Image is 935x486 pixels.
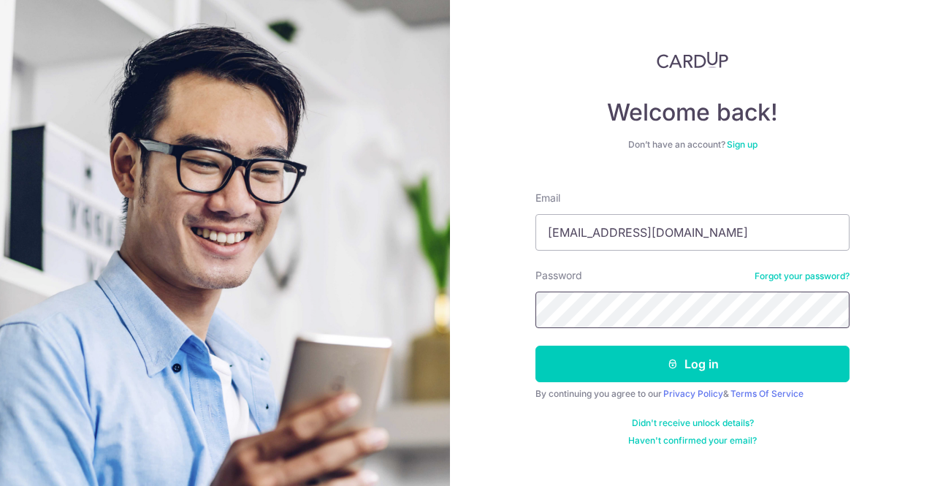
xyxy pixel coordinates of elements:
[535,346,850,382] button: Log in
[755,270,850,282] a: Forgot your password?
[628,435,757,447] a: Haven't confirmed your email?
[727,139,757,150] a: Sign up
[657,51,728,69] img: CardUp Logo
[632,417,754,429] a: Didn't receive unlock details?
[535,98,850,127] h4: Welcome back!
[535,139,850,151] div: Don’t have an account?
[535,191,560,205] label: Email
[663,388,723,399] a: Privacy Policy
[535,388,850,400] div: By continuing you agree to our &
[535,214,850,251] input: Enter your Email
[535,268,582,283] label: Password
[730,388,804,399] a: Terms Of Service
